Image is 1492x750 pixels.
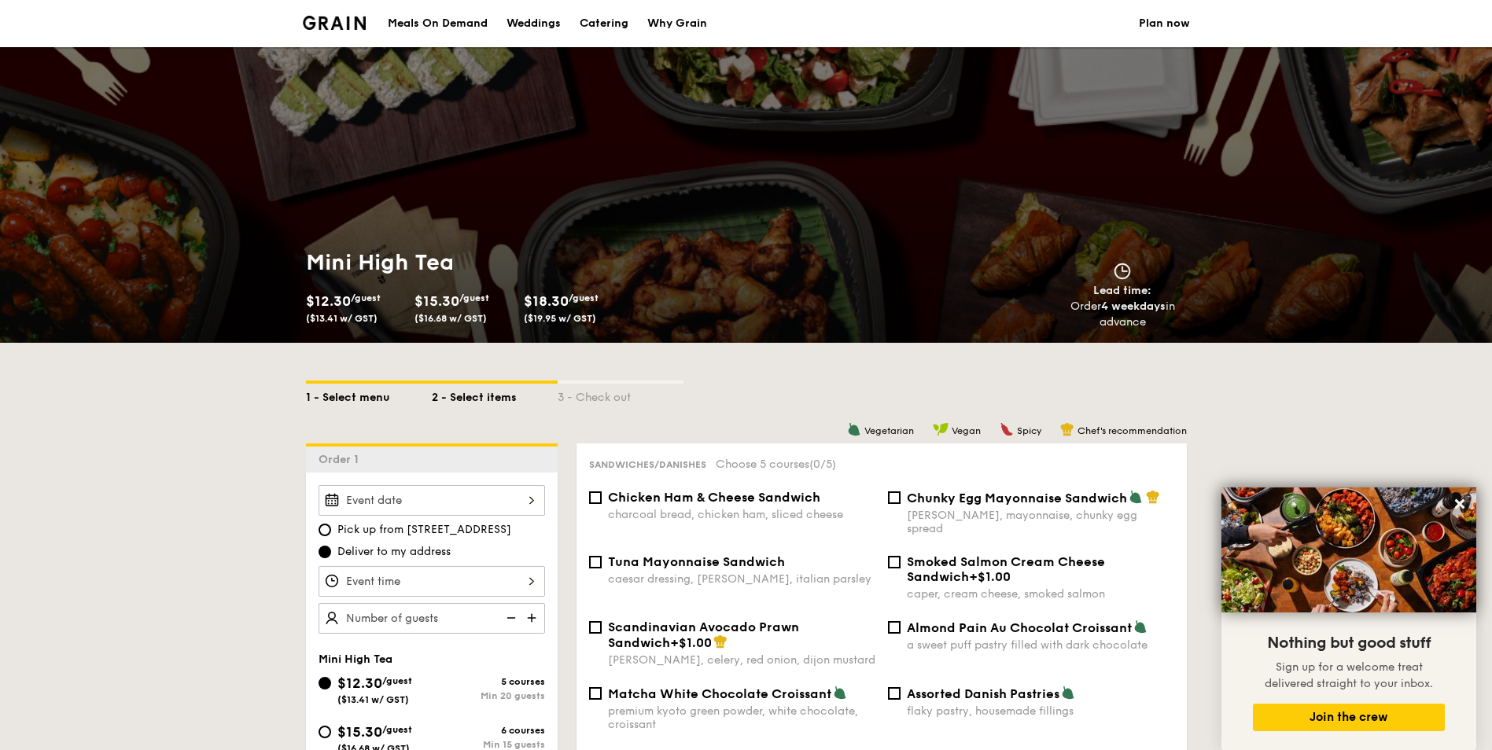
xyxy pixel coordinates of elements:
[716,458,836,471] span: Choose 5 courses
[888,621,901,634] input: Almond Pain Au Chocolat Croissanta sweet puff pastry filled with dark chocolate
[608,554,785,569] span: Tuna Mayonnaise Sandwich
[524,292,569,310] span: $18.30
[337,544,451,560] span: Deliver to my address
[907,554,1105,584] span: Smoked Salmon Cream Cheese Sandwich
[907,587,1174,601] div: caper, cream cheese, smoked salmon
[521,603,545,633] img: icon-add.58712e84.svg
[558,384,683,406] div: 3 - Check out
[459,292,489,303] span: /guest
[907,704,1174,718] div: flaky pastry, housemade fillings
[833,686,847,700] img: icon-vegetarian.fe4039eb.svg
[306,248,740,277] h1: Mini High Tea
[319,485,545,516] input: Event date
[303,16,367,30] img: Grain
[432,725,545,736] div: 6 courses
[888,491,901,504] input: Chunky Egg Mayonnaise Sandwich[PERSON_NAME], mayonnaise, chunky egg spread
[414,292,459,310] span: $15.30
[414,313,487,324] span: ($16.68 w/ GST)
[1253,704,1445,731] button: Join the crew
[847,422,861,436] img: icon-vegetarian.fe4039eb.svg
[1447,491,1472,517] button: Close
[524,313,596,324] span: ($19.95 w/ GST)
[589,687,602,700] input: Matcha White Chocolate Croissantpremium kyoto green powder, white chocolate, croissant
[1093,284,1151,297] span: Lead time:
[589,459,706,470] span: Sandwiches/Danishes
[319,726,331,738] input: $15.30/guest($16.68 w/ GST)6 coursesMin 15 guests
[1060,422,1074,436] img: icon-chef-hat.a58ddaea.svg
[1221,487,1476,612] img: DSC07876-Edit02-Large.jpeg
[907,638,1174,652] div: a sweet puff pastry filled with dark chocolate
[589,556,602,568] input: Tuna Mayonnaise Sandwichcaesar dressing, [PERSON_NAME], italian parsley
[1000,422,1014,436] img: icon-spicy.37a8142b.svg
[337,723,382,741] span: $15.30
[337,522,511,538] span: Pick up from [STREET_ADDRESS]
[382,675,412,686] span: /guest
[319,603,545,634] input: Number of guests
[1111,263,1134,280] img: icon-clock.2db775ea.svg
[1265,660,1433,690] span: Sign up for a welcome treat delivered straight to your inbox.
[319,546,331,558] input: Deliver to my address
[1267,634,1431,653] span: Nothing but good stuff
[608,490,820,505] span: Chicken Ham & Cheese Sandwich
[1101,300,1166,313] strong: 4 weekdays
[319,653,392,666] span: Mini High Tea
[351,292,381,303] span: /guest
[382,724,412,735] span: /guest
[306,292,351,310] span: $12.30
[608,653,875,667] div: [PERSON_NAME], celery, red onion, dijon mustard
[1061,686,1075,700] img: icon-vegetarian.fe4039eb.svg
[608,704,875,731] div: premium kyoto green powder, white chocolate, croissant
[907,491,1127,506] span: Chunky Egg Mayonnaise Sandwich
[1129,490,1143,504] img: icon-vegetarian.fe4039eb.svg
[589,491,602,504] input: Chicken Ham & Cheese Sandwichcharcoal bread, chicken ham, sliced cheese
[498,603,521,633] img: icon-reduce.1d2dbef1.svg
[319,453,365,466] span: Order 1
[319,566,545,597] input: Event time
[608,508,875,521] div: charcoal bread, chicken ham, sliced cheese
[608,572,875,586] div: caesar dressing, [PERSON_NAME], italian parsley
[907,686,1059,701] span: Assorted Danish Pastries
[933,422,949,436] img: icon-vegan.f8ff3823.svg
[809,458,836,471] span: (0/5)
[969,569,1011,584] span: +$1.00
[337,675,382,692] span: $12.30
[713,634,728,649] img: icon-chef-hat.a58ddaea.svg
[432,690,545,701] div: Min 20 guests
[952,425,981,436] span: Vegan
[1133,619,1148,634] img: icon-vegetarian.fe4039eb.svg
[432,384,558,406] div: 2 - Select items
[432,676,545,687] div: 5 courses
[1146,490,1160,504] img: icon-chef-hat.a58ddaea.svg
[608,619,799,650] span: Scandinavian Avocado Prawn Sandwich
[907,620,1132,635] span: Almond Pain Au Chocolat Croissant
[608,686,831,701] span: Matcha White Chocolate Croissant
[907,509,1174,535] div: [PERSON_NAME], mayonnaise, chunky egg spread
[670,635,712,650] span: +$1.00
[589,621,602,634] input: Scandinavian Avocado Prawn Sandwich+$1.00[PERSON_NAME], celery, red onion, dijon mustard
[888,556,901,568] input: Smoked Salmon Cream Cheese Sandwich+$1.00caper, cream cheese, smoked salmon
[432,739,545,750] div: Min 15 guests
[888,687,901,700] input: Assorted Danish Pastriesflaky pastry, housemade fillings
[306,384,432,406] div: 1 - Select menu
[1078,425,1187,436] span: Chef's recommendation
[306,313,378,324] span: ($13.41 w/ GST)
[569,292,599,303] span: /guest
[864,425,914,436] span: Vegetarian
[319,524,331,536] input: Pick up from [STREET_ADDRESS]
[303,16,367,30] a: Logotype
[337,694,409,705] span: ($13.41 w/ GST)
[1052,299,1193,330] div: Order in advance
[1017,425,1041,436] span: Spicy
[319,677,331,689] input: $12.30/guest($13.41 w/ GST)5 coursesMin 20 guests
